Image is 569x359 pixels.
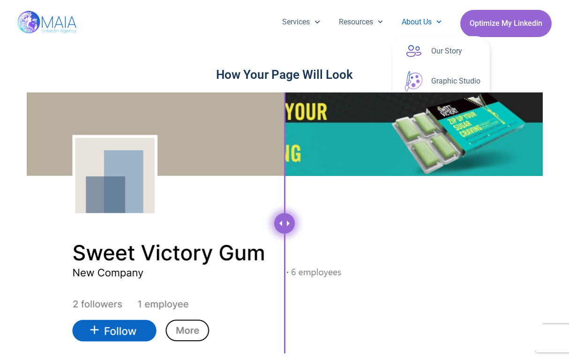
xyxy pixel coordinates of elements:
a: Services [273,10,329,34]
a: Resources [329,10,392,34]
ul: About Us [392,36,490,156]
nav: Menu [273,10,451,34]
span: Optimize My Linkedin [470,15,542,32]
a: Optimize My Linkedin [460,10,552,37]
h2: How Your Page Will Look [27,66,543,83]
a: Our Story [392,36,490,66]
a: Graphic Studio [392,66,490,96]
a: About Us [392,10,451,34]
